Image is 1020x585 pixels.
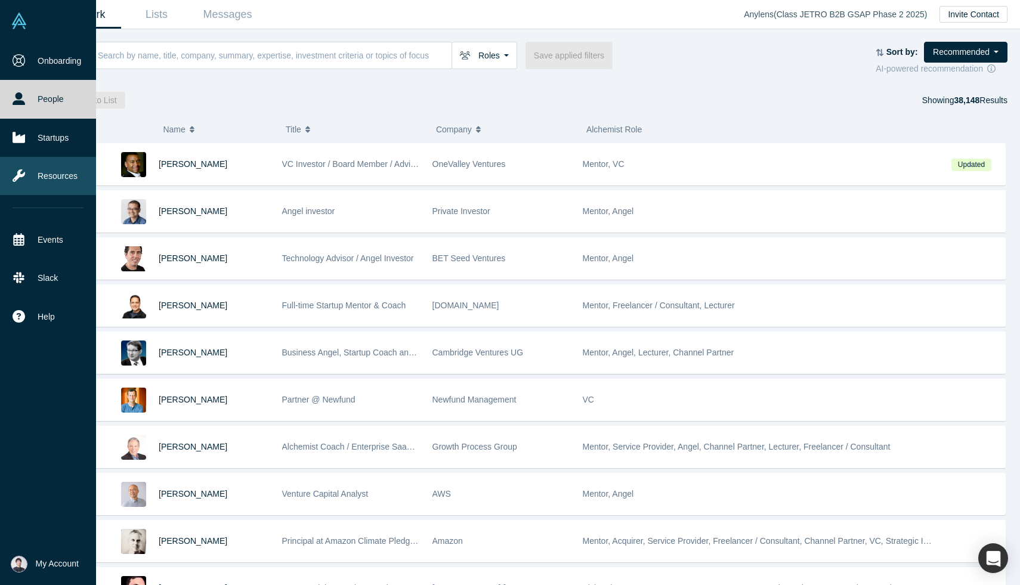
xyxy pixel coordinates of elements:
span: Principal at Amazon Climate Pledge Fund [282,536,436,546]
span: Business Angel, Startup Coach and best-selling author [282,348,484,357]
span: My Account [36,558,79,570]
button: Name [163,117,273,142]
span: Results [954,95,1007,105]
span: Mentor, Service Provider, Angel, Channel Partner, Lecturer, Freelancer / Consultant [583,442,891,451]
span: Mentor, Angel [583,253,634,263]
button: Save applied filters [526,42,613,69]
strong: Sort by: [886,47,918,57]
span: Full-time Startup Mentor & Coach [282,301,406,310]
a: [PERSON_NAME] [159,442,227,451]
img: Alex Ha's Profile Image [121,482,146,507]
span: VC Investor / Board Member / Advisor [282,159,422,169]
img: Danny Chee's Profile Image [121,199,146,224]
a: [PERSON_NAME] [159,206,227,216]
span: [DOMAIN_NAME] [432,301,499,310]
img: Samir Ghosh's Profile Image [121,293,146,318]
span: Technology Advisor / Angel Investor [282,253,414,263]
a: Lists [121,1,192,29]
span: Updated [951,159,991,171]
a: [PERSON_NAME] [159,395,227,404]
span: Help [38,311,55,323]
span: Growth Process Group [432,442,517,451]
span: Name [163,117,185,142]
button: Add to List [69,92,125,109]
button: Recommended [924,42,1007,63]
button: Company [436,117,574,142]
img: Juan Scarlett's Profile Image [121,152,146,177]
strong: 38,148 [954,95,979,105]
span: Mentor, Angel [583,489,634,499]
img: Henri Deshays's Profile Image [121,388,146,413]
span: Venture Capital Analyst [282,489,369,499]
img: Martin Giese's Profile Image [121,341,146,366]
span: Partner @ Newfund [282,395,356,404]
span: AWS [432,489,451,499]
img: Nick Ellis's Profile Image [121,529,146,554]
a: [PERSON_NAME] [159,159,227,169]
img: Alchemist Vault Logo [11,13,27,29]
a: [PERSON_NAME] [159,253,227,263]
a: [PERSON_NAME] [159,301,227,310]
span: Mentor, Freelancer / Consultant, Lecturer [583,301,735,310]
span: Cambridge Ventures UG [432,348,524,357]
span: BET Seed Ventures [432,253,506,263]
span: Alchemist Coach / Enterprise SaaS & Ai Subscription Model Thought Leader [282,442,564,451]
span: OneValley Ventures [432,159,506,169]
span: Angel investor [282,206,335,216]
button: My Account [11,556,79,572]
div: AI-powered recommendation [876,63,1007,75]
span: Newfund Management [432,395,517,404]
img: Katsutoshi Tabata's Account [11,556,27,572]
div: Showing [922,92,1007,109]
span: Title [286,117,301,142]
a: Messages [192,1,263,29]
span: Alchemist Role [586,125,642,134]
button: Title [286,117,424,142]
input: Search by name, title, company, summary, expertise, investment criteria or topics of focus [97,41,452,69]
span: Mentor, VC [583,159,625,169]
a: [PERSON_NAME] [159,536,227,546]
span: Mentor, Angel, Lecturer, Channel Partner [583,348,734,357]
span: Private Investor [432,206,490,216]
a: [PERSON_NAME] [159,489,227,499]
span: VC [583,395,594,404]
a: [PERSON_NAME] [159,348,227,357]
span: Amazon [432,536,463,546]
img: Chuck DeVita's Profile Image [121,435,146,460]
span: Company [436,117,472,142]
span: Mentor, Angel [583,206,634,216]
button: Invite Contact [939,6,1007,23]
div: Anylens ( Class JETRO B2B GSAP Phase 2 2025 ) [744,8,939,21]
img: Boris Livshutz's Profile Image [121,246,146,271]
button: Roles [452,42,517,69]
